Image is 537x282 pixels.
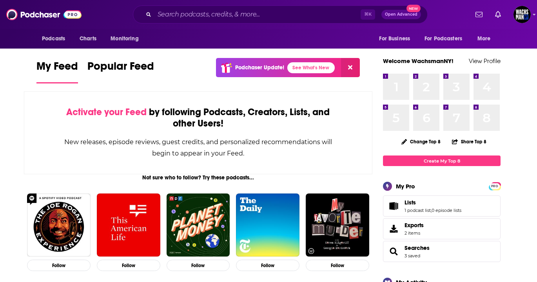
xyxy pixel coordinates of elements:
[87,60,154,78] span: Popular Feed
[105,31,149,46] button: open menu
[405,222,424,229] span: Exports
[472,8,486,21] a: Show notifications dropdown
[287,62,335,73] a: See What's New
[490,183,499,189] a: PRO
[27,193,91,257] img: The Joe Rogan Experience
[383,241,501,262] span: Searches
[97,193,160,257] img: This American Life
[27,260,91,271] button: Follow
[167,193,230,257] img: Planet Money
[397,137,445,146] button: Change Top 8
[419,31,474,46] button: open menu
[24,174,372,181] div: Not sure who to follow? Try these podcasts...
[469,57,501,65] a: View Profile
[66,106,147,118] span: Activate your Feed
[472,31,501,46] button: open menu
[97,260,160,271] button: Follow
[36,31,75,46] button: open menu
[383,57,454,65] a: Welcome WachsmanNY!
[386,246,401,257] a: Searches
[405,208,431,213] a: 1 podcast list
[513,6,531,23] img: User Profile
[381,10,421,19] button: Open AdvancedNew
[374,31,420,46] button: open menu
[405,199,461,206] a: Lists
[63,107,333,129] div: by following Podcasts, Creators, Lists, and other Users!
[383,218,501,239] a: Exports
[361,9,375,20] span: ⌘ K
[154,8,361,21] input: Search podcasts, credits, & more...
[477,33,491,44] span: More
[452,134,487,149] button: Share Top 8
[432,208,461,213] a: 0 episode lists
[6,7,82,22] img: Podchaser - Follow, Share and Rate Podcasts
[36,60,78,78] span: My Feed
[383,155,501,166] a: Create My Top 8
[425,33,462,44] span: For Podcasters
[87,60,154,83] a: Popular Feed
[80,33,96,44] span: Charts
[36,60,78,83] a: My Feed
[63,136,333,159] div: New releases, episode reviews, guest credits, and personalized recommendations will begin to appe...
[492,8,504,21] a: Show notifications dropdown
[235,64,284,71] p: Podchaser Update!
[379,33,410,44] span: For Business
[405,230,424,236] span: 2 items
[42,33,65,44] span: Podcasts
[306,193,369,257] img: My Favorite Murder with Karen Kilgariff and Georgia Hardstark
[405,244,430,251] a: Searches
[133,5,428,23] div: Search podcasts, credits, & more...
[385,13,417,16] span: Open Advanced
[306,260,369,271] button: Follow
[513,6,531,23] button: Show profile menu
[383,195,501,217] span: Lists
[236,260,299,271] button: Follow
[405,253,420,258] a: 3 saved
[386,201,401,211] a: Lists
[396,183,415,190] div: My Pro
[386,223,401,234] span: Exports
[236,193,299,257] img: The Daily
[431,208,432,213] span: ,
[405,199,416,206] span: Lists
[406,5,421,12] span: New
[111,33,138,44] span: Monitoring
[74,31,101,46] a: Charts
[167,260,230,271] button: Follow
[513,6,531,23] span: Logged in as WachsmanNY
